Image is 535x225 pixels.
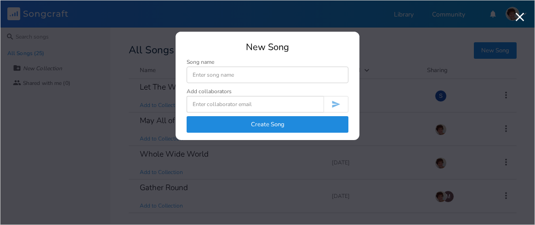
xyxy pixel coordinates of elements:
[187,96,324,112] input: Enter collaborator email
[187,43,348,52] div: New Song
[187,59,348,65] div: Song name
[324,96,348,112] button: Invite
[187,89,232,94] div: Add collaborators
[187,67,348,83] input: Enter song name
[187,116,348,133] button: Create Song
